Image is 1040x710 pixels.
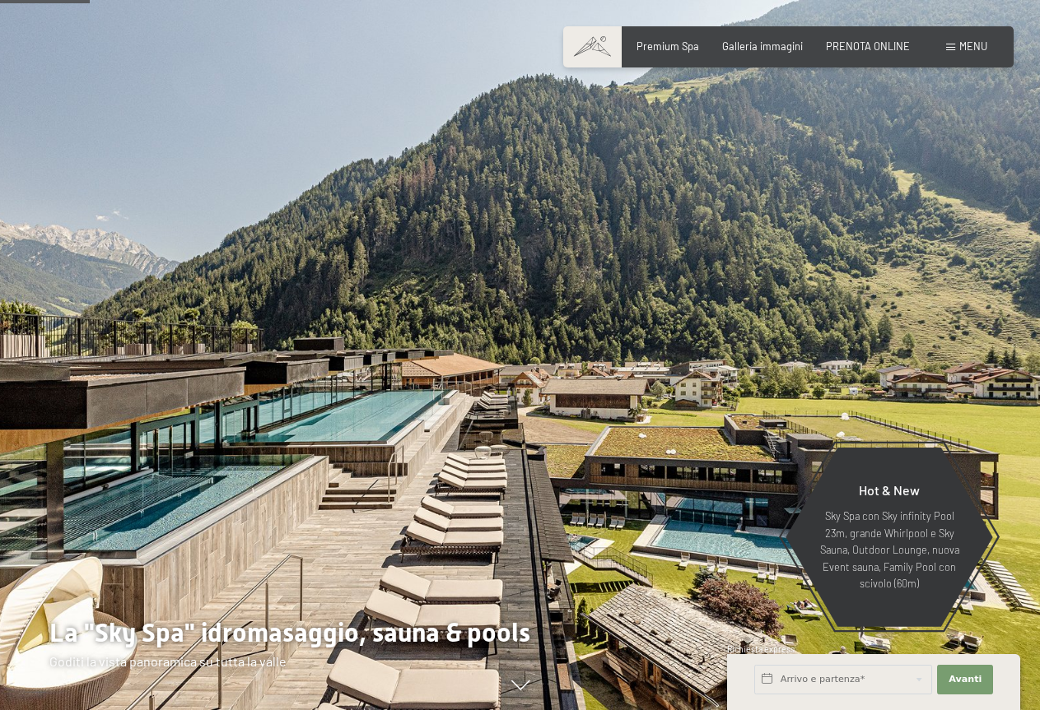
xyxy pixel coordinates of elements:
[722,39,803,53] a: Galleria immagini
[637,39,699,53] a: Premium Spa
[937,665,993,694] button: Avanti
[959,39,987,53] span: Menu
[818,508,961,592] p: Sky Spa con Sky infinity Pool 23m, grande Whirlpool e Sky Sauna, Outdoor Lounge, nuova Event saun...
[785,447,994,628] a: Hot & New Sky Spa con Sky infinity Pool 23m, grande Whirlpool e Sky Sauna, Outdoor Lounge, nuova ...
[727,644,795,654] span: Richiesta express
[859,482,920,498] span: Hot & New
[826,39,910,53] a: PRENOTA ONLINE
[949,673,982,686] span: Avanti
